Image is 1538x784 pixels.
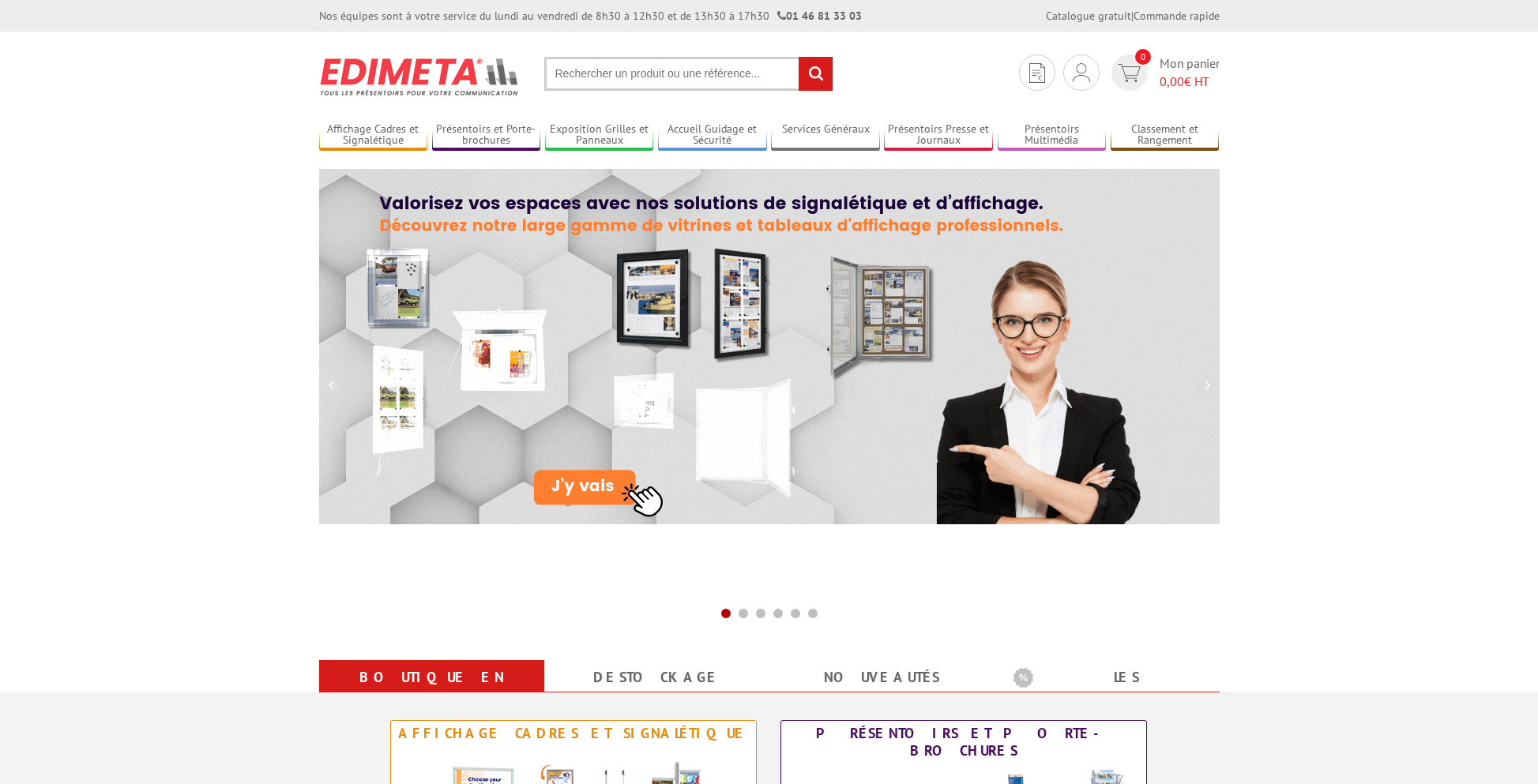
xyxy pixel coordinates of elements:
span: Mon panier [1160,54,1220,91]
strong: 01 46 81 33 03 [777,9,862,23]
a: Classement et Rangement [1111,122,1220,148]
a: devis rapide 0 Mon panier 0,00€ HT [1107,54,1220,91]
img: devis rapide [1073,63,1090,82]
a: Destockage [563,663,750,692]
a: nouveautés [788,663,976,692]
a: Commande rapide [1134,9,1220,23]
div: | [1046,8,1220,24]
a: Présentoirs Presse et Journaux [884,122,993,148]
div: Nos équipes sont à votre service du lundi au vendredi de 8h30 à 12h30 et de 13h30 à 17h30 [319,8,862,24]
a: Affichage Cadres et Signalétique [319,122,428,148]
input: Rechercher un produit ou une référence... [544,57,833,91]
a: Présentoirs Multimédia [998,122,1107,148]
a: Les promotions [1013,663,1201,720]
img: devis rapide [1029,63,1045,83]
a: Services Généraux [771,122,880,148]
a: Boutique en ligne [338,663,525,720]
input: rechercher [799,57,833,91]
div: Affichage Cadres et Signalétique [395,725,752,742]
a: Exposition Grilles et Panneaux [545,122,654,148]
div: Présentoirs et Porte-brochures [785,725,1142,760]
a: Accueil Guidage et Sécurité [658,122,767,148]
span: 0 [1135,49,1151,65]
span: € HT [1160,73,1220,91]
img: devis rapide [1118,64,1141,82]
a: Présentoirs et Porte-brochures [432,122,541,148]
img: Présentoir, panneau, stand - Edimeta - PLV, affichage, mobilier bureau, entreprise [319,47,521,106]
a: Catalogue gratuit [1046,9,1131,23]
span: 0,00 [1160,73,1184,89]
b: Les promotions [1013,663,1211,695]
